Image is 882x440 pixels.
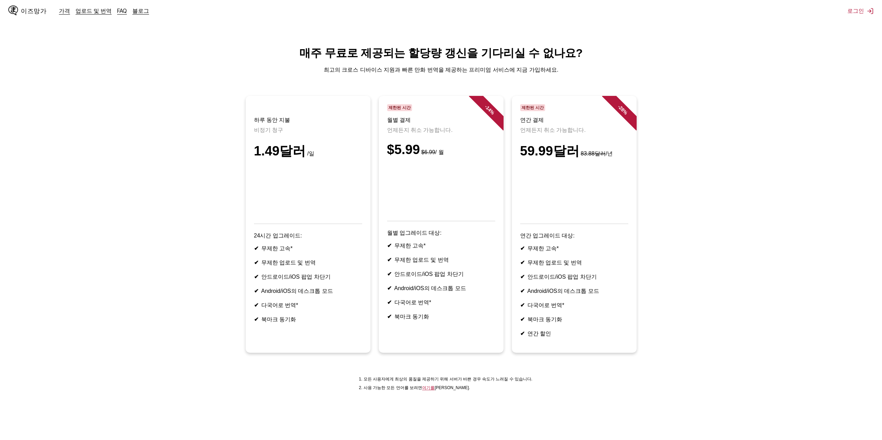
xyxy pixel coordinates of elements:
font: /년 [606,151,613,156]
font: 연간 결제 [520,117,544,123]
font: 모든 사용자에게 최상의 품질을 제공하기 위해 서버가 바쁜 경우 속도가 느려질 수 있습니다. [364,377,532,381]
font: [PERSON_NAME]. [435,385,470,390]
font: ✔ [387,257,392,263]
font: 북마크 동기화 [394,314,429,320]
a: 가격 [59,7,70,14]
font: /일 [307,151,314,156]
a: FAQ [117,7,127,14]
font: 제한된 시간 [522,105,543,110]
font: 언제든지 취소 가능합니다. [520,127,586,133]
font: ✔ [387,243,392,249]
font: ✔ [254,302,259,308]
font: 로그인 [847,7,864,14]
iframe: 페이팔 [254,168,362,214]
font: - [483,104,489,109]
font: 다국어로 번역* [261,302,298,308]
font: ✔ [254,288,259,294]
font: ✔ [520,331,525,336]
font: 무제한 업로드 및 번역 [394,257,449,263]
font: ✔ [254,316,259,322]
font: 연간 업그레이드 대상: [520,233,575,239]
font: ✔ [387,285,392,291]
font: Android/iOS의 데스크톱 모드 [527,288,599,294]
font: ✔ [387,271,392,277]
font: 안드로이드/iOS 팝업 차단기 [394,271,464,277]
font: $5.99 [387,142,420,157]
font: - [617,104,622,109]
font: 무제한 업로드 및 번역 [261,260,316,266]
iframe: 페이팔 [387,165,495,211]
font: ✔ [520,274,525,280]
font: 28 [618,105,626,113]
font: 매주 무료로 제공되는 할당량 갱신을 기다리실 수 없나요? [299,47,583,59]
button: 로그인 [847,7,874,15]
iframe: 페이팔 [520,168,628,214]
font: 언제든지 취소 가능합니다. [387,127,453,133]
font: 안드로이드/iOS 팝업 차단기 [527,274,597,280]
font: 최고의 크로스 디바이스 지원과 빠른 만화 번역을 제공하는 프리미엄 서비스에 지금 가입하세요. [324,67,558,73]
font: ✔ [254,274,259,280]
font: ✔ [520,245,525,251]
font: 무제한 고속* [527,245,559,251]
font: % [622,109,629,116]
font: 제한된 시간 [388,105,410,110]
font: 여기를 [422,385,435,390]
font: 월별 결제 [387,117,411,123]
a: 업로드 및 번역 [76,7,112,14]
font: 월별 업그레이드 대상: [387,230,442,236]
font: 이즈망가 [21,8,46,14]
font: / 월 [435,149,444,155]
font: 다국어로 번역* [527,302,565,308]
font: 14 [485,105,492,113]
font: 59.99달러 [520,144,579,158]
font: 비정기 청구 [254,127,283,133]
font: ✔ [254,260,259,266]
font: 하루 동안 지불 [254,117,290,123]
a: IsManga 로고이즈망가 [8,6,59,17]
font: ✔ [520,288,525,294]
font: ✔ [254,245,259,251]
font: 1.49달러 [254,144,306,158]
font: 무제한 고속* [394,243,426,249]
font: ✔ [520,260,525,266]
font: 북마크 동기화 [261,316,296,322]
font: ✔ [520,302,525,308]
img: IsManga 로고 [8,6,18,15]
font: 사용 가능한 모든 언어를 보려면 [364,385,422,390]
font: 83.88달러 [581,151,606,156]
img: 로그아웃 [867,8,874,15]
font: ✔ [387,299,392,305]
font: 무제한 고속* [261,245,293,251]
font: 24시간 업그레이드: [254,233,302,239]
font: Android/iOS의 데스크톱 모드 [394,285,466,291]
font: 무제한 업로드 및 번역 [527,260,582,266]
font: 다국어로 번역* [394,299,431,305]
font: ✔ [520,316,525,322]
font: 연간 할인 [527,331,551,336]
font: $6.99 [421,149,435,155]
font: 북마크 동기화 [527,316,562,322]
font: Android/iOS의 데스크톱 모드 [261,288,333,294]
a: 블로그 [132,7,149,14]
font: 안드로이드/iOS 팝업 차단기 [261,274,331,280]
font: % [489,109,496,116]
a: 사용 가능한 언어 [422,385,435,390]
font: ✔ [387,314,392,320]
